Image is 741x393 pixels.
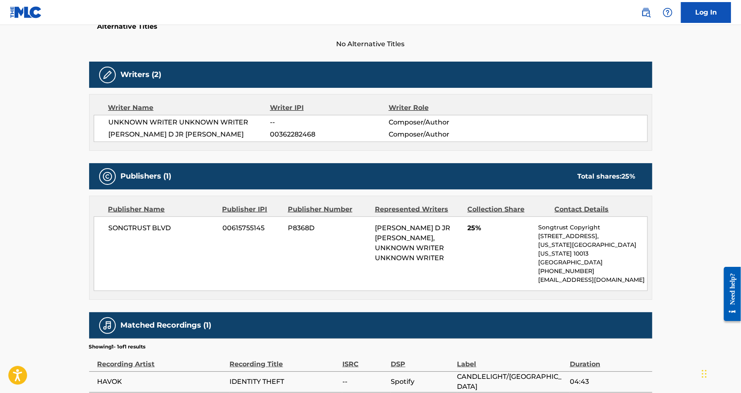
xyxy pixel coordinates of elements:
p: [STREET_ADDRESS], [538,232,647,241]
span: Composer/Author [389,129,496,139]
span: CANDLELIGHT/[GEOGRAPHIC_DATA] [457,372,566,392]
div: Publisher IPI [222,204,282,214]
span: IDENTITY THEFT [230,377,338,387]
p: [PHONE_NUMBER] [538,267,647,276]
div: Writer Name [108,103,270,113]
span: 25 % [622,172,636,180]
span: Spotify [391,377,453,387]
img: search [641,7,651,17]
div: Duration [570,351,648,369]
div: Recording Title [230,351,338,369]
div: Publisher Number [288,204,369,214]
span: UNKNOWN WRITER UNKNOWN WRITER [109,117,270,127]
iframe: Chat Widget [699,353,741,393]
div: Collection Share [467,204,548,214]
span: 00362282468 [270,129,388,139]
div: Publisher Name [108,204,216,214]
div: Represented Writers [375,204,461,214]
span: P8368D [288,223,369,233]
img: Writers [102,70,112,80]
p: [GEOGRAPHIC_DATA] [538,258,647,267]
h5: Writers (2) [121,70,162,80]
span: HAVOK [97,377,226,387]
div: Writer Role [389,103,496,113]
div: Label [457,351,566,369]
span: [PERSON_NAME] D JR [PERSON_NAME], UNKNOWN WRITER UNKNOWN WRITER [375,224,450,262]
div: Total shares: [578,172,636,182]
span: -- [270,117,388,127]
div: Recording Artist [97,351,226,369]
a: Public Search [638,4,654,21]
span: SONGTRUST BLVD [109,223,217,233]
img: help [663,7,673,17]
span: -- [342,377,387,387]
img: Matched Recordings [102,321,112,331]
span: 25% [467,223,532,233]
div: Drag [702,361,707,386]
img: MLC Logo [10,6,42,18]
div: ISRC [342,351,387,369]
p: Showing 1 - 1 of 1 results [89,343,146,351]
a: Log In [681,2,731,23]
span: No Alternative Titles [89,39,652,49]
iframe: Resource Center [718,261,741,328]
h5: Matched Recordings (1) [121,321,212,330]
img: Publishers [102,172,112,182]
span: 04:43 [570,377,648,387]
p: Songtrust Copyright [538,223,647,232]
div: Contact Details [555,204,636,214]
span: [PERSON_NAME] D JR [PERSON_NAME] [109,129,270,139]
p: [EMAIL_ADDRESS][DOMAIN_NAME] [538,276,647,284]
div: Writer IPI [270,103,389,113]
p: [US_STATE][GEOGRAPHIC_DATA][US_STATE] 10013 [538,241,647,258]
h5: Publishers (1) [121,172,172,181]
span: Composer/Author [389,117,496,127]
div: Help [659,4,676,21]
span: 00615755145 [222,223,282,233]
div: DSP [391,351,453,369]
h5: Alternative Titles [97,22,644,31]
